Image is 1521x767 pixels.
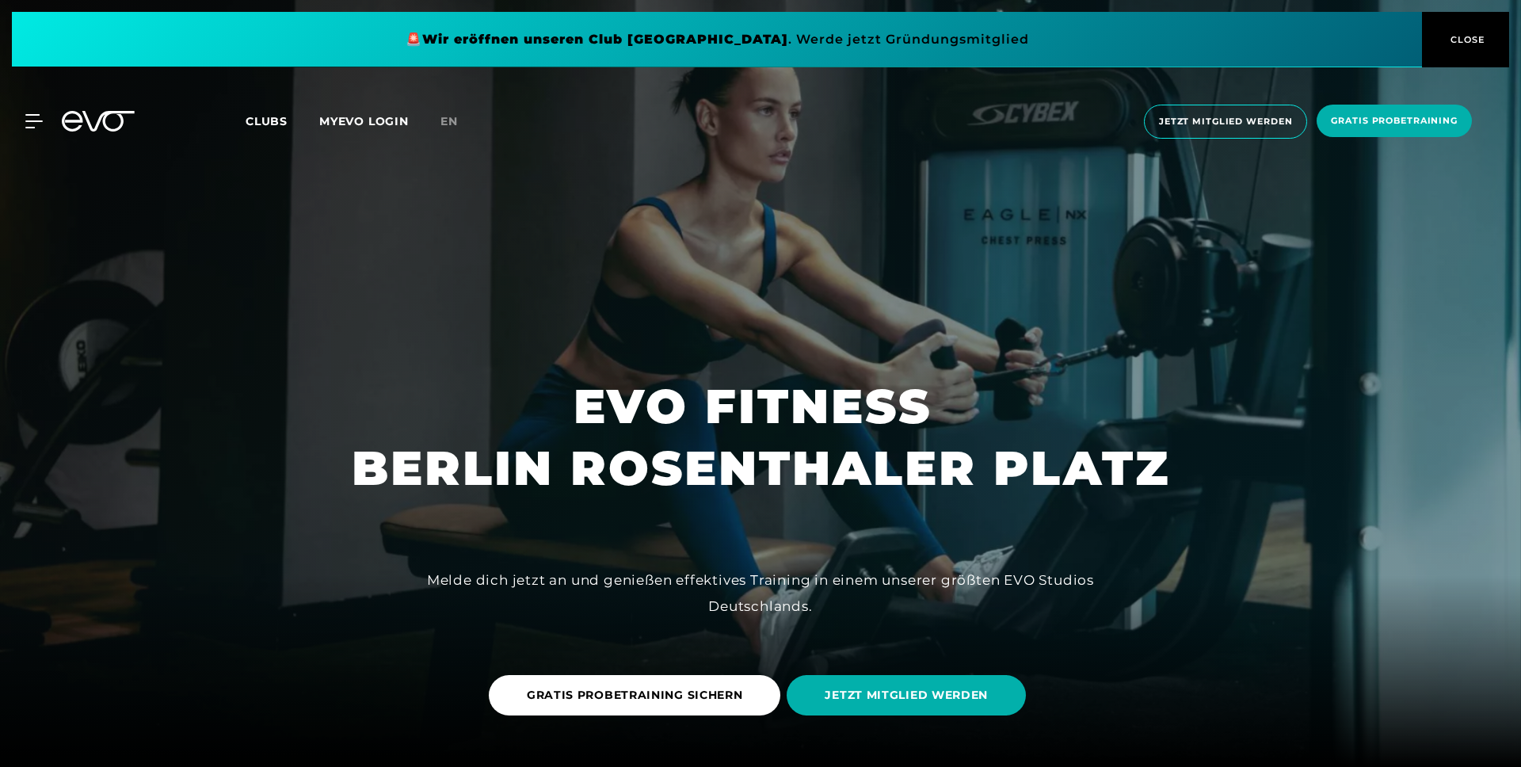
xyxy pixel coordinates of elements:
span: Clubs [246,114,288,128]
a: GRATIS PROBETRAINING SICHERN [489,663,787,727]
span: en [440,114,458,128]
button: CLOSE [1422,12,1509,67]
a: Jetzt Mitglied werden [1139,105,1312,139]
span: Gratis Probetraining [1331,114,1458,128]
a: en [440,113,477,131]
a: MYEVO LOGIN [319,114,409,128]
a: JETZT MITGLIED WERDEN [787,663,1032,727]
span: GRATIS PROBETRAINING SICHERN [527,687,743,704]
span: CLOSE [1447,32,1485,47]
h1: EVO FITNESS BERLIN ROSENTHALER PLATZ [352,376,1170,499]
a: Clubs [246,113,319,128]
a: Gratis Probetraining [1312,105,1477,139]
span: JETZT MITGLIED WERDEN [825,687,988,704]
span: Jetzt Mitglied werden [1159,115,1292,128]
div: Melde dich jetzt an und genießen effektives Training in einem unserer größten EVO Studios Deutsch... [404,567,1117,619]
